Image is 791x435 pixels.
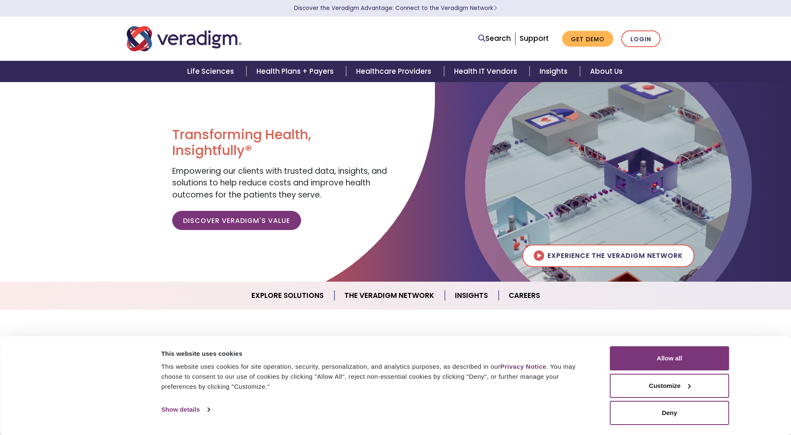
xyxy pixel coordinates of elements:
[127,25,241,52] img: Veradigm logo
[445,285,499,306] a: Insights
[562,31,613,47] a: Get Demo
[478,33,511,44] a: Search
[493,4,497,12] span: Learn More
[161,403,210,416] a: Show details
[334,285,445,306] a: The Veradigm Network
[246,61,346,82] a: Health Plans + Payers
[610,374,729,398] button: Customize
[500,363,546,370] a: Privacy Notice
[346,61,444,82] a: Healthcare Providers
[294,4,497,12] a: Discover the Veradigm Advantage: Connect to the Veradigm NetworkLearn More
[621,30,660,47] a: Login
[444,61,530,82] a: Health IT Vendors
[530,61,580,82] a: Insights
[161,362,591,392] div: This website uses cookies for site operation, security, personalization, and analytics purposes, ...
[499,285,550,306] a: Careers
[610,346,729,370] button: Allow all
[161,349,591,359] div: This website uses cookies
[172,165,387,200] span: Empowering our clients with trusted data, insights, and solutions to help reduce costs and improv...
[520,33,549,43] a: Support
[241,285,334,306] a: Explore Solutions
[172,127,389,159] h1: Transforming Health, Insightfully®
[580,61,633,82] a: About Us
[177,61,246,82] a: Life Sciences
[610,401,729,425] button: Deny
[172,211,301,230] a: Discover Veradigm's Value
